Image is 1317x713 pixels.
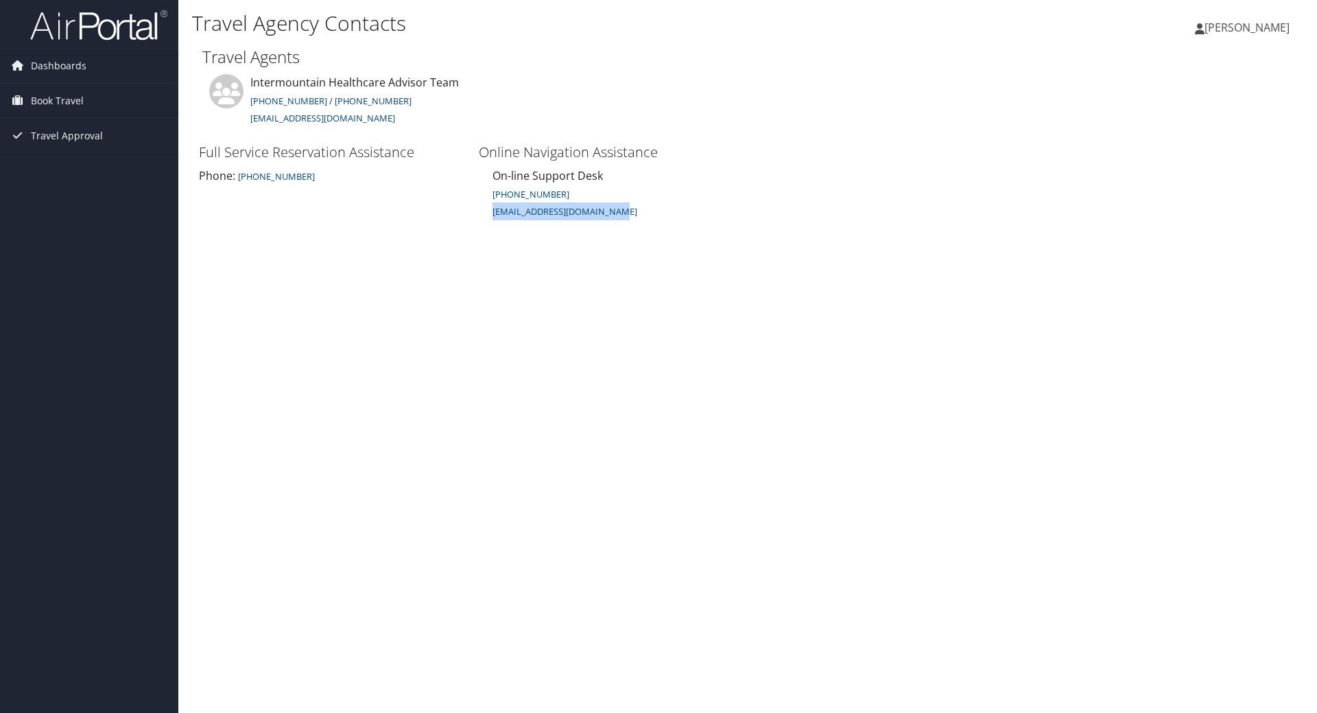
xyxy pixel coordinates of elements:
a: [PHONE_NUMBER] [235,168,315,183]
h2: Travel Agents [202,45,1293,69]
span: Travel Approval [31,119,103,153]
h3: Online Navigation Assistance [479,143,745,162]
small: [PHONE_NUMBER] [238,170,315,183]
span: On-line Support Desk [493,168,603,183]
span: Intermountain Healthcare Advisor Team [250,75,459,90]
h1: Travel Agency Contacts [192,9,933,38]
a: [PERSON_NAME] [1195,7,1303,48]
a: [EMAIL_ADDRESS][DOMAIN_NAME] [493,203,637,218]
small: [EMAIL_ADDRESS][DOMAIN_NAME] [493,205,637,218]
a: [PHONE_NUMBER] / [PHONE_NUMBER] [250,95,412,107]
span: Dashboards [31,49,86,83]
img: airportal-logo.png [30,9,167,41]
div: Phone: [199,167,465,184]
a: [PHONE_NUMBER] [493,188,569,200]
a: [EMAIL_ADDRESS][DOMAIN_NAME] [250,112,395,124]
h3: Full Service Reservation Assistance [199,143,465,162]
span: [PERSON_NAME] [1205,20,1290,35]
span: Book Travel [31,84,84,118]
